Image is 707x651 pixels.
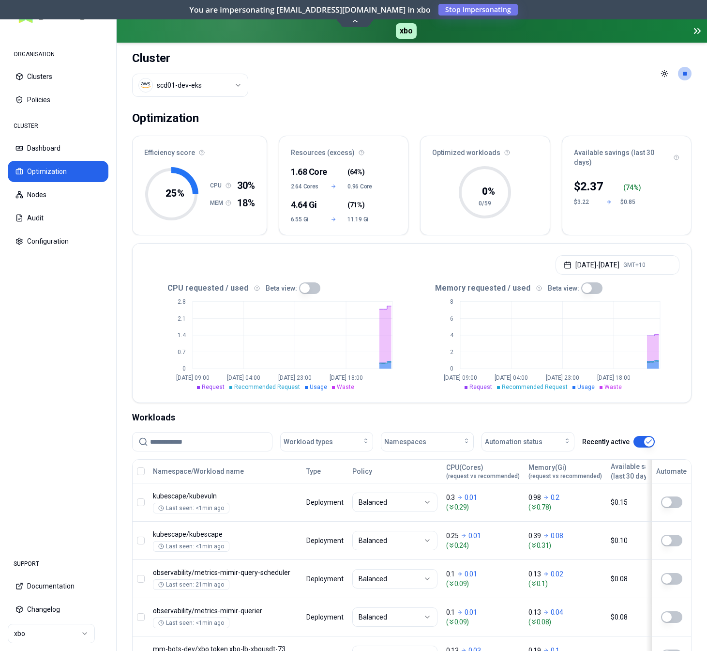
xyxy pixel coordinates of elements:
h1: CPU [210,182,226,189]
button: Automation status [481,432,574,451]
tspan: 0.7 [178,349,186,356]
div: ( %) [623,183,644,192]
div: $0.08 [611,612,686,622]
button: Nodes [8,184,108,205]
button: [DATE]-[DATE]GMT+10 [556,255,679,275]
p: 0.01 [465,569,477,579]
button: Documentation [8,575,108,597]
div: $0.85 [620,198,644,206]
div: scd01-dev-eks [157,80,202,90]
span: 18% [237,196,255,210]
p: 0.13 [528,607,541,617]
tspan: 0 % [482,186,495,197]
label: Beta view: [266,285,297,292]
button: Namespaces [381,432,474,451]
tspan: [DATE] 04:00 [495,374,528,381]
span: Workload types [284,437,333,447]
p: 0.1 [446,607,455,617]
div: 1.68 Core [291,165,319,179]
span: ( ) [347,200,364,210]
div: Deployment [306,574,344,584]
div: SUPPORT [8,554,108,573]
tspan: 25 % [165,187,184,199]
p: kubescape [153,529,298,539]
button: Workload types [280,432,373,451]
p: 0.25 [446,531,459,541]
button: Changelog [8,599,108,620]
span: ( 0.29 ) [446,502,520,512]
span: ( 0.31 ) [528,541,602,550]
label: Recently active [582,438,630,445]
div: Resources (excess) [279,136,408,163]
span: Recommended Request [502,384,568,390]
span: ( 0.78 ) [528,502,602,512]
p: 0.01 [465,607,477,617]
p: 0.02 [551,569,563,579]
p: 0.13 [528,569,541,579]
tspan: [DATE] 09:00 [444,374,477,381]
tspan: [DATE] 18:00 [330,374,363,381]
button: Optimization [8,161,108,182]
div: Optimized workloads [421,136,549,163]
h1: MEM [210,199,226,207]
tspan: [DATE] 04:00 [227,374,260,381]
span: Waste [337,384,354,390]
div: $0.10 [611,536,686,545]
tspan: [DATE] 23:00 [278,374,312,381]
div: Last seen: 21min ago [158,581,224,589]
div: Automate [656,466,687,476]
button: Select a value [132,74,248,97]
div: $0.08 [611,574,686,584]
span: ( ) [347,167,364,177]
label: Beta view: [548,285,579,292]
div: Efficiency score [133,136,267,163]
div: Workloads [132,411,692,424]
p: 0.3 [446,493,455,502]
div: Available savings (last 30 days) [562,136,691,173]
tspan: [DATE] 09:00 [176,374,210,381]
button: Policies [8,89,108,110]
button: Configuration [8,231,108,252]
tspan: [DATE] 23:00 [546,374,579,381]
p: 0.01 [465,493,477,502]
tspan: [DATE] 18:00 [597,374,631,381]
p: metrics-mimir-query-scheduler [153,568,298,577]
span: GMT+10 [623,261,646,269]
div: Memory requested / used [412,282,679,294]
div: $3.22 [574,198,597,206]
span: 0.96 Core [347,183,376,190]
div: 4.64 Gi [291,198,319,212]
div: CLUSTER [8,116,108,136]
span: ( 0.08 ) [528,617,602,627]
tspan: 8 [450,298,453,305]
div: Deployment [306,612,344,622]
tspan: 1.4 [178,332,186,339]
span: Waste [604,384,622,390]
p: 0.2 [551,493,559,502]
p: 74 [626,183,633,192]
tspan: 0/59 [479,200,491,207]
span: (request vs recommended) [446,472,520,480]
tspan: 2.8 [178,298,186,305]
span: Request [469,384,492,390]
div: Last seen: <1min ago [158,504,224,512]
span: Usage [577,384,595,390]
div: Policy [352,466,437,476]
div: CPU(Cores) [446,463,520,480]
div: Optimization [132,108,199,128]
div: $ [574,179,603,194]
span: (request vs recommended) [528,472,602,480]
button: Clusters [8,66,108,87]
p: 2.37 [580,179,603,194]
span: 2.64 Cores [291,183,319,190]
div: Memory(Gi) [528,463,602,480]
img: aws [141,80,150,90]
span: Usage [310,384,327,390]
span: ( 0.09 ) [446,617,520,627]
p: kubevuln [153,491,298,501]
span: 30% [237,179,255,192]
tspan: 6 [450,315,453,322]
span: 64% [350,167,362,177]
span: Request [202,384,225,390]
span: Automation status [485,437,542,447]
